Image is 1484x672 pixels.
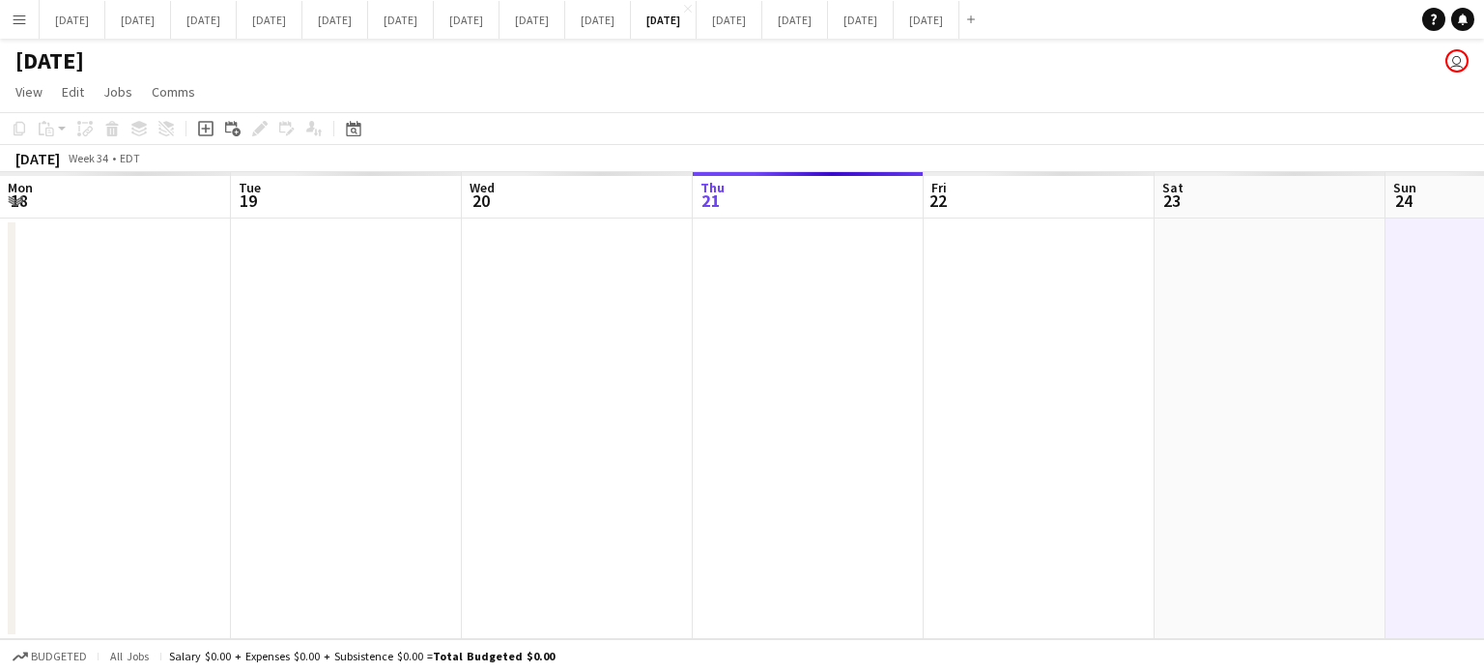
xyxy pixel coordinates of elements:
[106,649,153,663] span: All jobs
[762,1,828,39] button: [DATE]
[368,1,434,39] button: [DATE]
[698,190,725,212] span: 21
[169,649,555,663] div: Salary $0.00 + Expenses $0.00 + Subsistence $0.00 =
[470,179,495,196] span: Wed
[499,1,565,39] button: [DATE]
[1393,179,1416,196] span: Sun
[828,1,894,39] button: [DATE]
[931,179,947,196] span: Fri
[237,1,302,39] button: [DATE]
[236,190,261,212] span: 19
[631,1,697,39] button: [DATE]
[928,190,947,212] span: 22
[1159,190,1184,212] span: 23
[96,79,140,104] a: Jobs
[10,646,90,667] button: Budgeted
[1390,190,1416,212] span: 24
[302,1,368,39] button: [DATE]
[434,1,499,39] button: [DATE]
[15,83,43,101] span: View
[894,1,959,39] button: [DATE]
[8,179,33,196] span: Mon
[15,46,84,75] h1: [DATE]
[152,83,195,101] span: Comms
[5,190,33,212] span: 18
[103,83,132,101] span: Jobs
[697,1,762,39] button: [DATE]
[54,79,92,104] a: Edit
[120,151,140,165] div: EDT
[467,190,495,212] span: 20
[144,79,203,104] a: Comms
[31,650,87,663] span: Budgeted
[15,149,60,168] div: [DATE]
[1162,179,1184,196] span: Sat
[62,83,84,101] span: Edit
[433,649,555,663] span: Total Budgeted $0.00
[171,1,237,39] button: [DATE]
[64,151,112,165] span: Week 34
[565,1,631,39] button: [DATE]
[239,179,261,196] span: Tue
[105,1,171,39] button: [DATE]
[1445,49,1469,73] app-user-avatar: Jolanta Rokowski
[40,1,105,39] button: [DATE]
[700,179,725,196] span: Thu
[8,79,50,104] a: View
